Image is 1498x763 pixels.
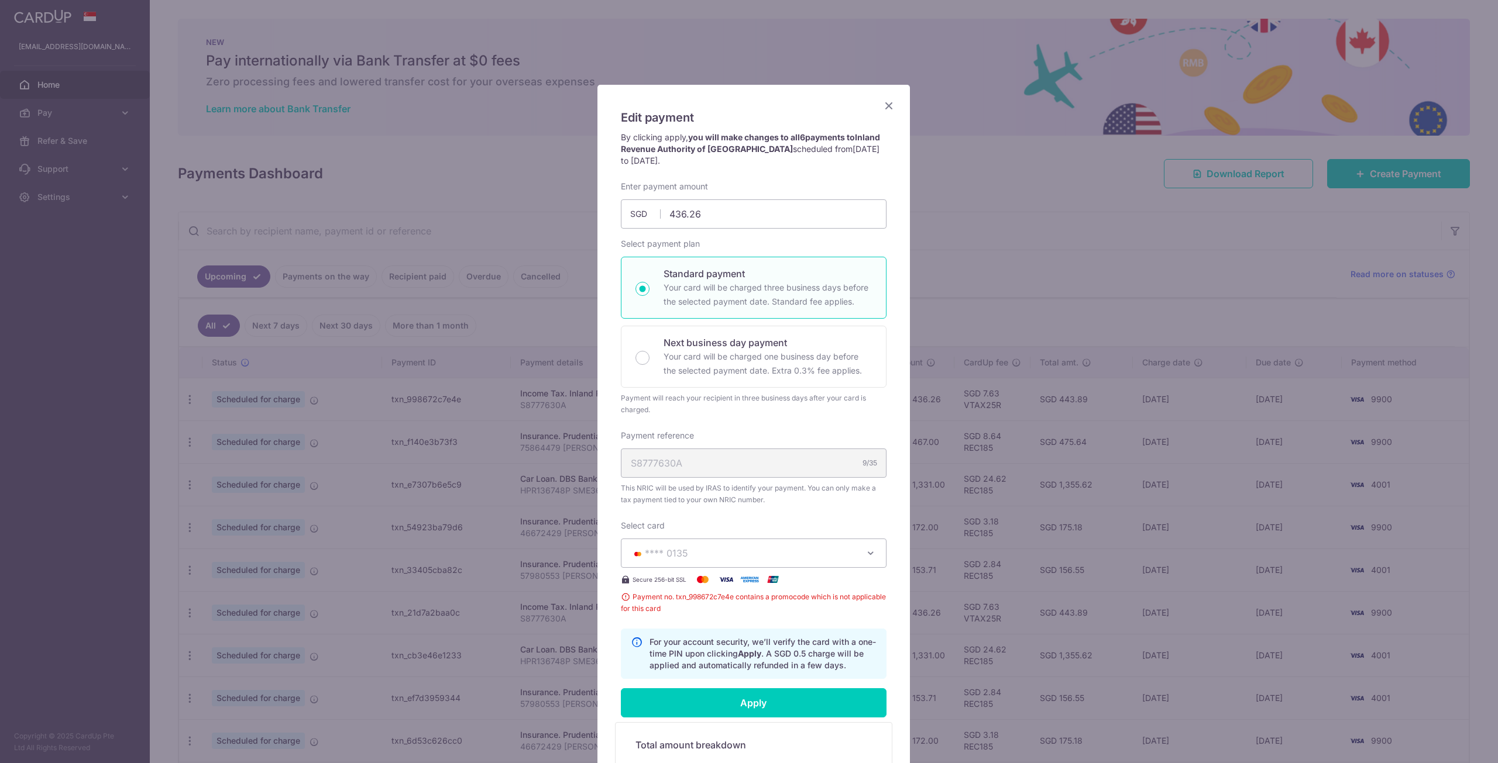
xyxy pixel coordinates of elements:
span: 6 [800,132,805,142]
p: Your card will be charged one business day before the selected payment date. Extra 0.3% fee applies. [664,350,872,378]
img: UnionPay [761,572,785,586]
h5: Edit payment [621,108,887,127]
button: Close [882,99,896,113]
p: For your account security, we’ll verify the card with a one-time PIN upon clicking . A SGD 0.5 ch... [650,636,877,671]
img: American Express [738,572,761,586]
p: Standard payment [664,267,872,281]
input: 0.00 [621,199,887,229]
span: SGD [630,208,661,220]
strong: you will make changes to all payments to [621,132,880,154]
p: By clicking apply, scheduled from . [621,132,887,167]
div: Payment will reach your recipient in three business days after your card is charged. [621,392,887,416]
input: Apply [621,688,887,717]
span: This NRIC will be used by IRAS to identify your payment. You can only make a tax payment tied to ... [621,482,887,506]
label: Payment reference [621,430,694,441]
label: Select payment plan [621,238,700,250]
p: Your card will be charged three business days before the selected payment date. Standard fee appl... [664,281,872,309]
img: Visa [714,572,738,586]
img: Mastercard [691,572,714,586]
label: Enter payment amount [621,181,708,192]
img: MASTERCARD [631,550,645,558]
span: Payment no. txn_998672c7e4e contains a promocode which is not applicable for this card [621,591,887,614]
b: Apply [738,648,761,658]
div: 9/35 [863,457,877,469]
span: Secure 256-bit SSL [633,575,686,584]
label: Select card [621,520,665,531]
p: Next business day payment [664,336,872,350]
h5: Total amount breakdown [635,738,872,752]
